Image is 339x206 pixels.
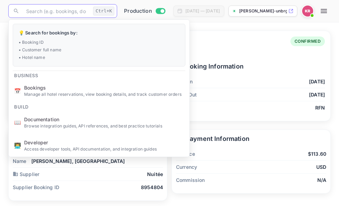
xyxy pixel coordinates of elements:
[124,7,152,15] span: Production
[24,139,184,146] span: Developer
[172,62,325,71] p: Booking Information
[24,146,184,152] p: Access developer tools, API documentation, and integration guides
[176,134,326,143] p: Payment Information
[19,39,179,45] p: • Booking ID
[121,7,168,15] div: Switch to Sandbox mode
[176,163,197,171] p: Currency
[13,171,39,178] p: Supplier
[22,4,90,18] input: Search (e.g. bookings, documentation)
[19,30,179,37] p: 💡 Search for bookings by:
[290,38,325,44] span: CONFIRMED
[239,8,287,14] p: [PERSON_NAME]-unbrg.[PERSON_NAME]...
[309,78,325,85] p: [DATE]
[31,150,163,165] p: [GEOGRAPHIC_DATA] [GEOGRAPHIC_DATA][PERSON_NAME], [GEOGRAPHIC_DATA]
[19,54,179,61] p: • Hotel name
[309,91,325,98] p: [DATE]
[13,150,31,165] p: Hotel Name
[147,171,163,178] p: Nuitée
[317,176,326,184] p: N/A
[19,47,179,53] p: • Customer full name
[308,150,326,157] p: $113.60
[24,116,184,123] span: Documentation
[24,91,184,97] p: Manage all hotel reservations, view booking details, and track customer orders
[93,7,114,16] div: Ctrl+K
[9,100,34,111] span: Build
[315,104,325,111] p: RFN
[14,87,21,95] p: 📅
[9,69,43,80] span: Business
[14,141,21,150] p: 👨‍💻
[24,123,184,129] p: Browse integration guides, API references, and best practice tutorials
[176,176,205,184] p: Commission
[141,184,163,191] p: 8954804
[302,6,313,17] img: Kobus Roux
[13,184,59,191] p: Supplier Booking ID
[14,118,21,126] p: 📖
[185,8,220,14] div: [DATE] — [DATE]
[24,84,184,91] span: Bookings
[316,163,326,171] p: USD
